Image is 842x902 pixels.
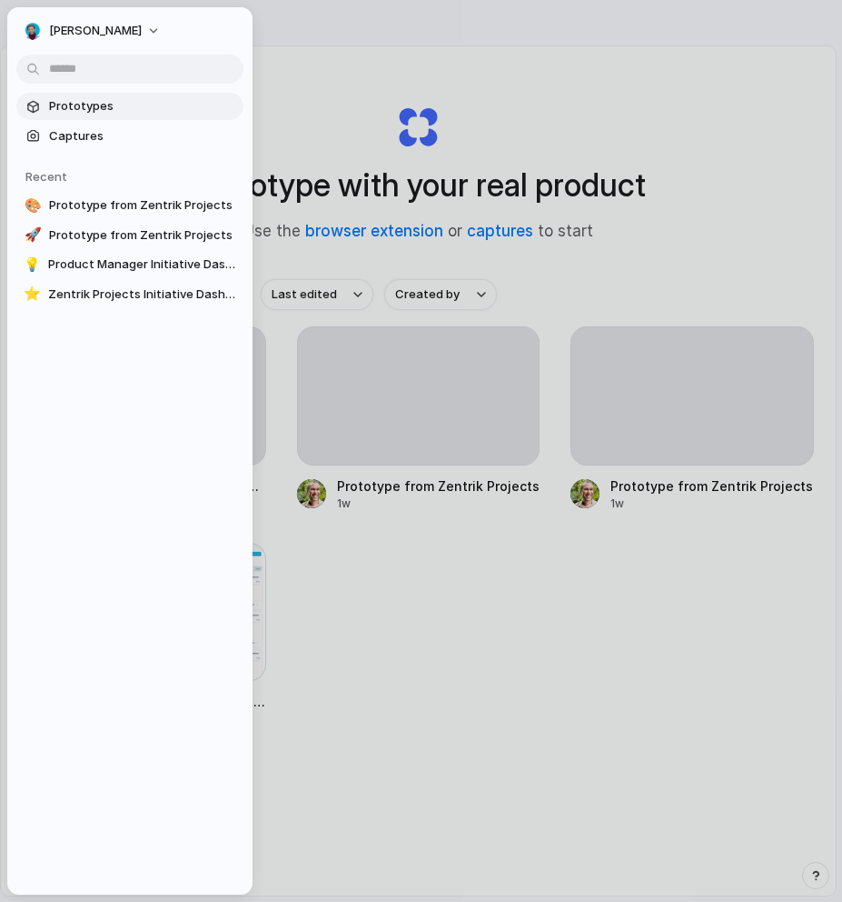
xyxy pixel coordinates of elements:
[49,127,236,145] span: Captures
[49,226,236,245] span: Prototype from Zentrik Projects
[49,196,236,215] span: Prototype from Zentrik Projects
[48,256,236,274] span: Product Manager Initiative Dashboard
[16,16,170,45] button: [PERSON_NAME]
[16,251,243,278] a: 💡Product Manager Initiative Dashboard
[48,286,236,304] span: Zentrik Projects Initiative Dashboard
[16,93,243,120] a: Prototypes
[16,123,243,150] a: Captures
[24,196,42,215] div: 🎨
[49,97,236,115] span: Prototypes
[24,286,41,304] div: ⭐
[49,22,142,40] span: [PERSON_NAME]
[24,256,41,274] div: 💡
[24,226,42,245] div: 🚀
[25,169,67,184] span: Recent
[16,222,243,249] a: 🚀Prototype from Zentrik Projects
[16,192,243,219] a: 🎨Prototype from Zentrik Projects
[16,281,243,308] a: ⭐Zentrik Projects Initiative Dashboard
